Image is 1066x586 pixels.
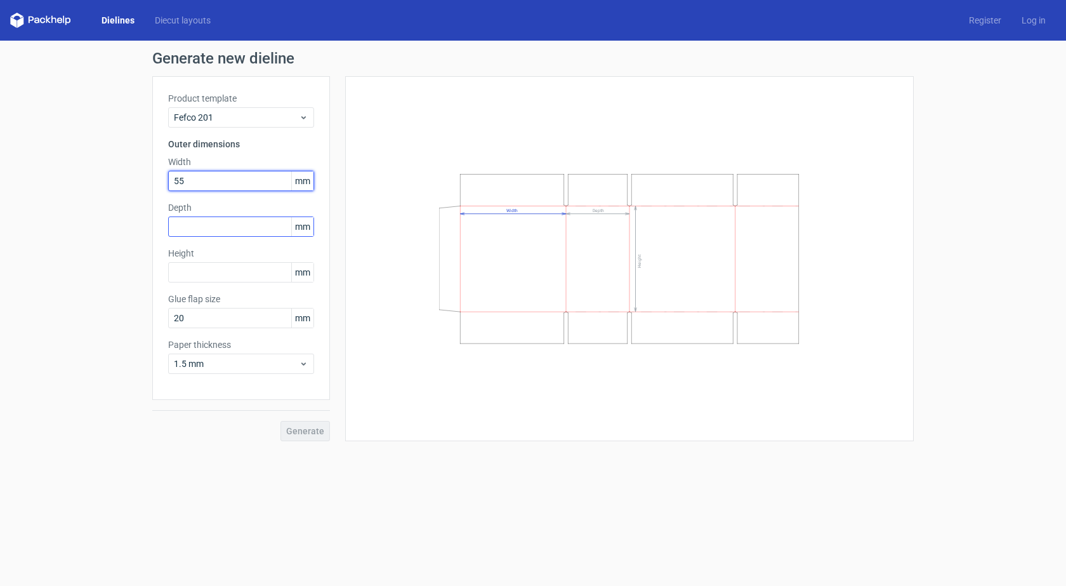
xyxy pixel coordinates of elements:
span: mm [291,217,313,236]
text: Height [637,255,642,268]
label: Height [168,247,314,260]
a: Log in [1011,14,1056,27]
text: Width [506,208,518,213]
label: Width [168,156,314,168]
span: mm [291,171,313,190]
span: Fefco 201 [174,111,299,124]
a: Diecut layouts [145,14,221,27]
h3: Outer dimensions [168,138,314,150]
label: Paper thickness [168,338,314,351]
a: Register [959,14,1011,27]
label: Glue flap size [168,293,314,305]
h1: Generate new dieline [152,51,914,66]
text: Depth [593,208,604,213]
label: Depth [168,201,314,214]
span: 1.5 mm [174,357,299,370]
label: Product template [168,92,314,105]
span: mm [291,263,313,282]
span: mm [291,309,313,328]
a: Dielines [91,14,145,27]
